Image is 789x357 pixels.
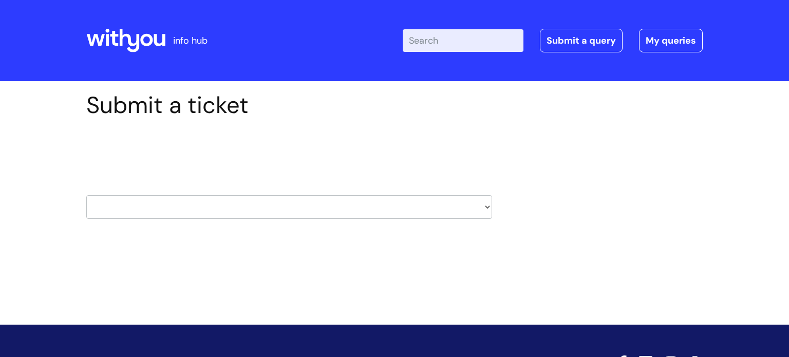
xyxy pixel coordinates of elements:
[173,32,208,49] p: info hub
[86,143,492,162] h2: Select issue type
[403,29,523,52] input: Search
[86,91,492,119] h1: Submit a ticket
[639,29,703,52] a: My queries
[540,29,623,52] a: Submit a query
